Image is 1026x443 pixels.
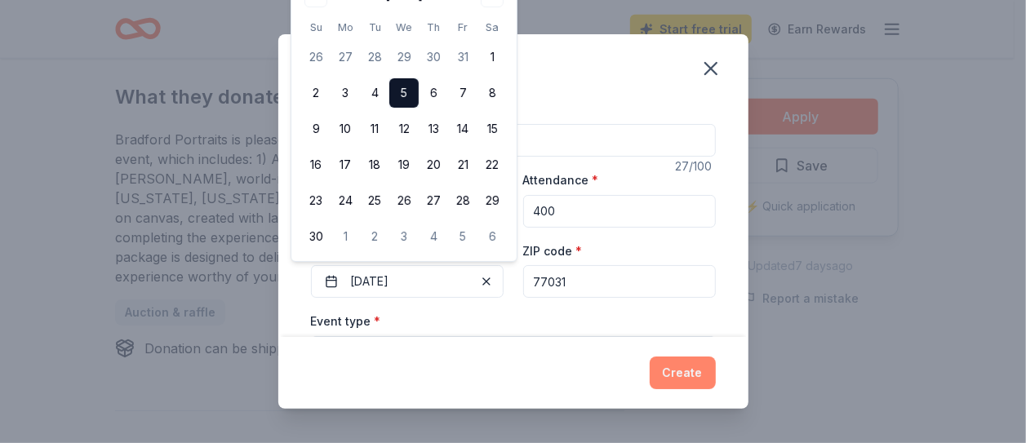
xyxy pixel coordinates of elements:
[676,157,716,176] div: 27 /100
[448,42,477,72] button: 31
[448,186,477,215] button: 28
[389,42,419,72] button: 29
[301,19,331,36] th: Sunday
[650,357,716,389] button: Create
[331,78,360,108] button: 3
[477,186,507,215] button: 29
[311,265,504,298] button: [DATE]
[360,150,389,179] button: 18
[523,243,583,259] label: ZIP code
[301,150,331,179] button: 16
[389,222,419,251] button: 3
[419,186,448,215] button: 27
[301,78,331,108] button: 2
[523,265,716,298] input: 12345 (U.S. only)
[419,78,448,108] button: 6
[360,222,389,251] button: 2
[523,195,716,228] input: 20
[331,19,360,36] th: Monday
[360,114,389,144] button: 11
[301,114,331,144] button: 9
[389,150,419,179] button: 19
[477,150,507,179] button: 22
[477,42,507,72] button: 1
[331,186,360,215] button: 24
[331,42,360,72] button: 27
[311,313,381,330] label: Event type
[477,222,507,251] button: 6
[360,42,389,72] button: 28
[331,114,360,144] button: 10
[311,336,716,372] button: Fundraiser
[477,114,507,144] button: 15
[477,19,507,36] th: Saturday
[389,114,419,144] button: 12
[419,222,448,251] button: 4
[360,78,389,108] button: 4
[419,114,448,144] button: 13
[419,19,448,36] th: Thursday
[448,78,477,108] button: 7
[360,186,389,215] button: 25
[448,150,477,179] button: 21
[448,19,477,36] th: Friday
[301,222,331,251] button: 30
[389,78,419,108] button: 5
[523,172,599,188] label: Attendance
[331,222,360,251] button: 1
[419,150,448,179] button: 20
[448,114,477,144] button: 14
[389,186,419,215] button: 26
[477,78,507,108] button: 8
[448,222,477,251] button: 5
[331,150,360,179] button: 17
[389,19,419,36] th: Wednesday
[301,42,331,72] button: 26
[301,186,331,215] button: 23
[419,42,448,72] button: 30
[360,19,389,36] th: Tuesday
